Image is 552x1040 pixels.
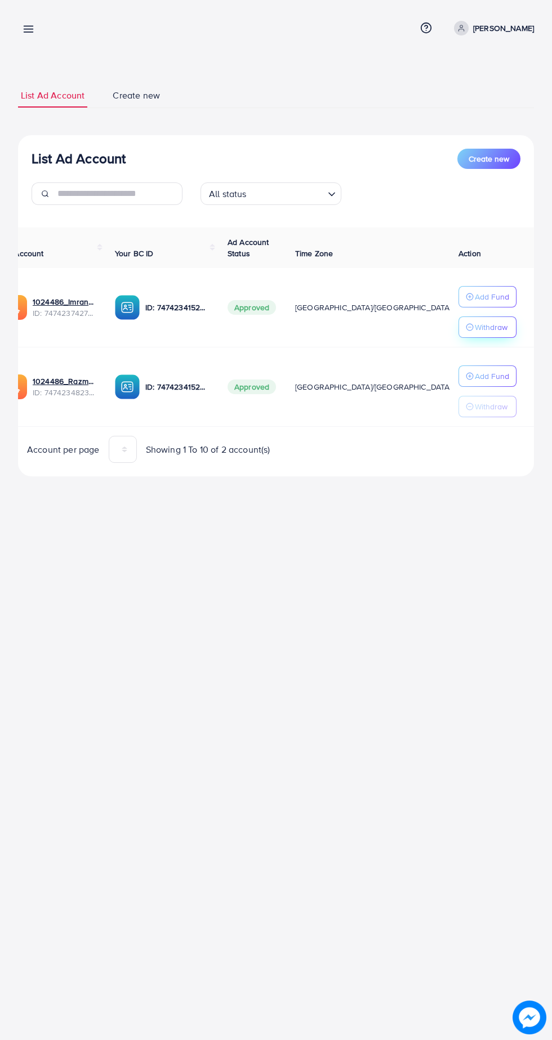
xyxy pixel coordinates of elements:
p: Add Fund [475,290,509,303]
span: Approved [228,380,276,394]
img: image [513,1001,546,1034]
span: Approved [228,300,276,315]
p: Withdraw [475,400,508,413]
p: ID: 7474234152863678481 [145,301,210,314]
button: Add Fund [458,286,517,307]
span: Ad Account Status [228,236,269,259]
span: Ad Account [2,248,44,259]
span: Account per page [27,443,100,456]
span: [GEOGRAPHIC_DATA]/[GEOGRAPHIC_DATA] [295,302,452,313]
img: ic-ba-acc.ded83a64.svg [115,295,140,320]
span: Create new [469,153,509,164]
img: ic-ba-acc.ded83a64.svg [115,374,140,399]
button: Withdraw [458,316,517,338]
div: <span class='underline'>1024486_Razman_1740230915595</span></br>7474234823184416769 [33,376,97,399]
p: Withdraw [475,320,508,334]
p: Add Fund [475,369,509,383]
span: Showing 1 To 10 of 2 account(s) [146,443,270,456]
input: Search for option [250,184,323,202]
div: Search for option [201,182,341,205]
span: ID: 7474237427478233089 [33,307,97,319]
div: <span class='underline'>1024486_Imran_1740231528988</span></br>7474237427478233089 [33,296,97,319]
button: Add Fund [458,365,517,387]
span: Time Zone [295,248,333,259]
span: Create new [113,89,160,102]
span: [GEOGRAPHIC_DATA]/[GEOGRAPHIC_DATA] [295,381,452,392]
a: 1024486_Imran_1740231528988 [33,296,97,307]
button: Create new [457,149,520,169]
span: List Ad Account [21,89,84,102]
h3: List Ad Account [32,150,126,167]
a: 1024486_Razman_1740230915595 [33,376,97,387]
p: ID: 7474234152863678481 [145,380,210,394]
button: Withdraw [458,396,517,417]
span: ID: 7474234823184416769 [33,387,97,398]
span: All status [207,186,249,202]
span: Action [458,248,481,259]
span: Your BC ID [115,248,154,259]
